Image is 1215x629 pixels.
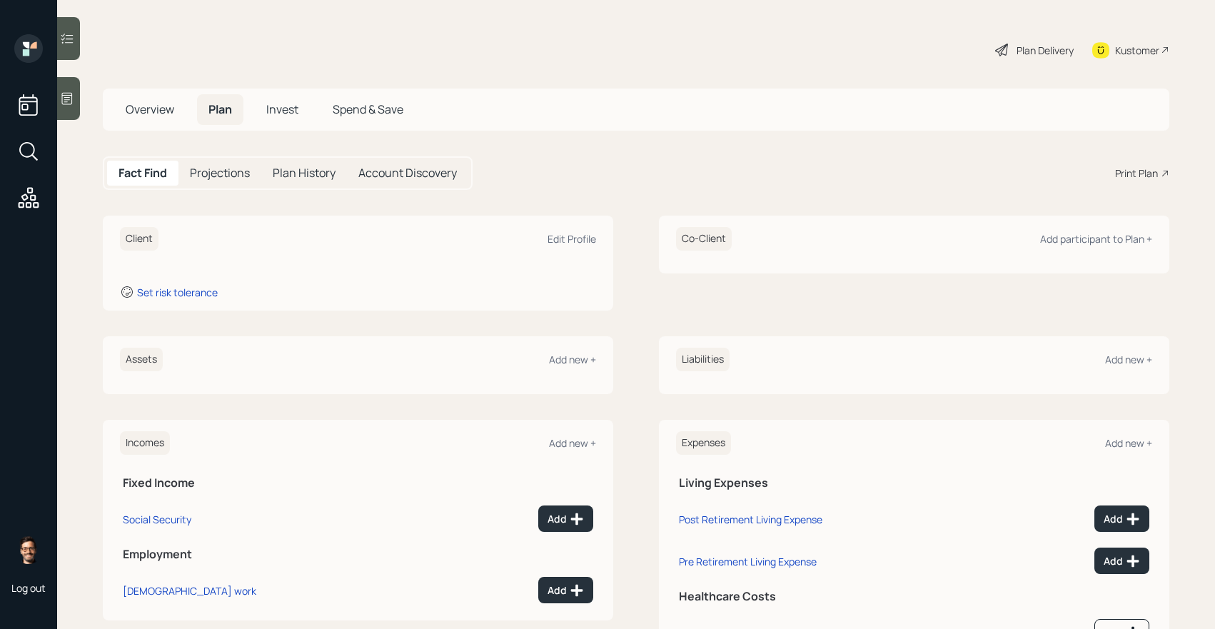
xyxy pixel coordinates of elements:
[1104,554,1140,568] div: Add
[679,590,1149,603] h5: Healthcare Costs
[538,505,593,532] button: Add
[1040,232,1152,246] div: Add participant to Plan +
[273,166,336,180] h5: Plan History
[123,476,593,490] h5: Fixed Income
[679,513,822,526] div: Post Retirement Living Expense
[1115,166,1158,181] div: Print Plan
[208,101,232,117] span: Plan
[538,577,593,603] button: Add
[333,101,403,117] span: Spend & Save
[1094,505,1149,532] button: Add
[548,232,596,246] div: Edit Profile
[676,431,731,455] h6: Expenses
[679,555,817,568] div: Pre Retirement Living Expense
[1094,548,1149,574] button: Add
[120,227,158,251] h6: Client
[137,286,218,299] div: Set risk tolerance
[123,584,256,598] div: [DEMOGRAPHIC_DATA] work
[679,476,1149,490] h5: Living Expenses
[120,348,163,371] h6: Assets
[1105,353,1152,366] div: Add new +
[123,548,593,561] h5: Employment
[1115,43,1159,58] div: Kustomer
[676,227,732,251] h6: Co-Client
[123,513,191,526] div: Social Security
[1104,512,1140,526] div: Add
[266,101,298,117] span: Invest
[549,436,596,450] div: Add new +
[1105,436,1152,450] div: Add new +
[676,348,730,371] h6: Liabilities
[190,166,250,180] h5: Projections
[549,353,596,366] div: Add new +
[548,512,584,526] div: Add
[14,535,43,564] img: sami-boghos-headshot.png
[358,166,457,180] h5: Account Discovery
[1017,43,1074,58] div: Plan Delivery
[126,101,174,117] span: Overview
[548,583,584,598] div: Add
[11,581,46,595] div: Log out
[119,166,167,180] h5: Fact Find
[120,431,170,455] h6: Incomes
